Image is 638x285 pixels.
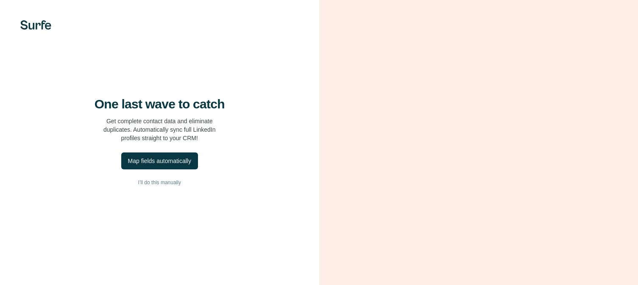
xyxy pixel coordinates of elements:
[17,176,302,189] button: I’ll do this manually
[20,20,51,30] img: Surfe's logo
[103,117,216,142] p: Get complete contact data and eliminate duplicates. Automatically sync full LinkedIn profiles str...
[138,179,181,186] span: I’ll do this manually
[95,97,225,112] h4: One last wave to catch
[128,157,191,165] div: Map fields automatically
[121,152,198,169] button: Map fields automatically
